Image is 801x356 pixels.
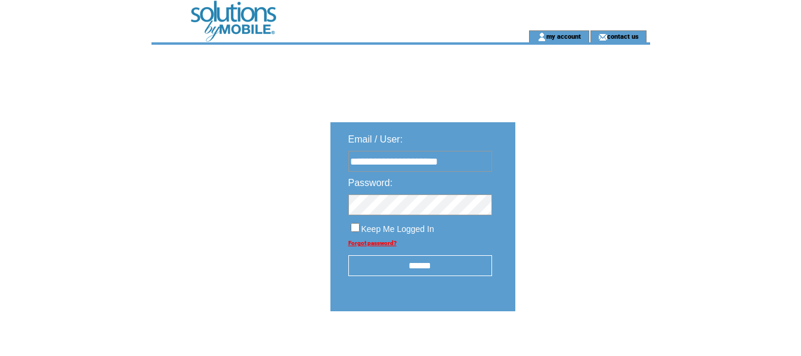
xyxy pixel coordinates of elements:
img: contact_us_icon.gif [598,32,607,42]
img: account_icon.gif [537,32,546,42]
span: Password: [348,178,393,188]
a: my account [546,32,581,40]
span: Keep Me Logged In [361,224,434,234]
span: Email / User: [348,134,403,144]
a: contact us [607,32,639,40]
a: Forgot password? [348,240,397,246]
img: transparent.png [550,341,610,356]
